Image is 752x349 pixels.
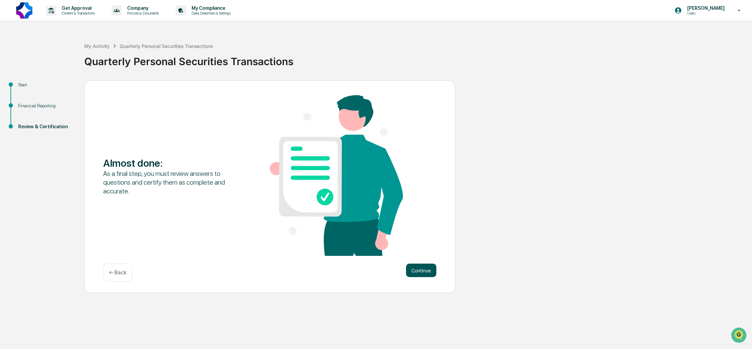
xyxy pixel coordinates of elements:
[46,82,86,95] a: 🗄️Attestations
[7,52,19,64] img: 1746055101610-c473b297-6a78-478c-a979-82029cc54cd1
[16,2,32,19] img: logo
[406,264,436,277] button: Continue
[56,11,98,16] p: Content & Transactions
[120,43,213,49] div: Quarterly Personal Securities Transactions
[56,85,84,92] span: Attestations
[103,157,236,169] div: Almost done :
[122,5,162,11] p: Company
[682,11,728,16] p: Users
[56,5,98,11] p: Get Approval
[122,11,162,16] p: Policies & Documents
[84,43,110,49] div: My Activity
[67,114,82,119] span: Pylon
[4,95,45,107] a: 🔎Data Lookup
[84,50,749,68] div: Quarterly Personal Securities Transactions
[18,81,74,88] div: Start
[18,123,74,130] div: Review & Certification
[4,82,46,95] a: 🖐️Preclearance
[49,86,54,91] div: 🗄️
[270,95,403,256] img: Almost done
[23,58,85,64] div: We're available if you need us!
[103,169,236,195] div: As a final step, you must review answers to questions and certify them as complete and accurate.
[730,327,749,345] iframe: Open customer support
[23,52,111,58] div: Start new chat
[48,114,82,119] a: Powered byPylon
[186,5,234,11] p: My Compliance
[13,98,42,105] span: Data Lookup
[7,86,12,91] div: 🖐️
[7,99,12,104] div: 🔎
[18,102,74,109] div: Financial Reporting
[13,85,44,92] span: Preclearance
[109,269,126,276] p: ← Back
[7,14,123,25] p: How can we help?
[115,54,123,62] button: Start new chat
[682,5,728,11] p: [PERSON_NAME]
[186,11,234,16] p: Data, Deadlines & Settings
